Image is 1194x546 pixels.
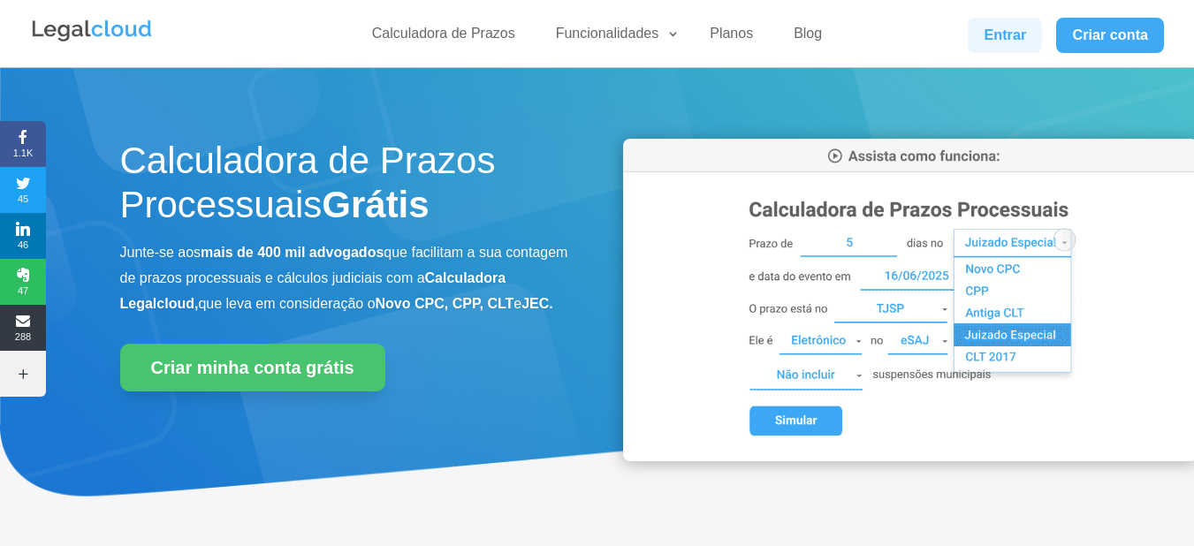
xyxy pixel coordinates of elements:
[30,18,154,44] img: Legalcloud Logo
[120,344,385,391] a: Criar minha conta grátis
[201,245,384,260] b: mais de 400 mil advogados
[120,240,571,316] p: Junte-se aos que facilitam a sua contagem de prazos processuais e cálculos judiciais com a que le...
[699,25,764,50] a: Planos
[521,296,553,311] b: JEC.
[783,25,833,50] a: Blog
[30,32,154,47] a: Logo da Legalcloud
[120,270,506,311] b: Calculadora Legalcloud,
[968,18,1042,53] a: Entrar
[361,25,526,50] a: Calculadora de Prazos
[120,139,571,237] h1: Calculadora de Prazos Processuais
[322,184,429,225] strong: Grátis
[545,25,681,50] a: Funcionalidades
[1056,18,1164,53] a: Criar conta
[376,296,514,311] b: Novo CPC, CPP, CLT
